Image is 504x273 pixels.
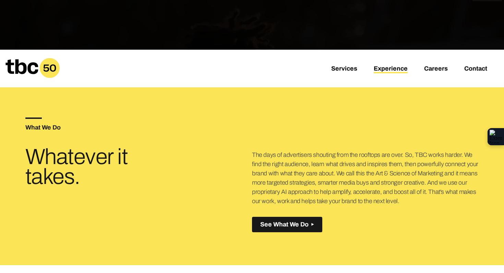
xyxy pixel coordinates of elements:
[260,221,309,228] span: See What We Do
[464,65,487,73] a: Contact
[424,65,448,73] a: Careers
[490,130,502,144] img: Extension Icon
[25,147,177,187] h3: Whatever it takes.
[331,65,357,73] a: Services
[5,73,60,80] a: Home
[25,124,252,131] h5: What We Do
[374,65,408,73] a: Experience
[252,217,322,232] button: See What We Do
[252,150,479,206] p: The days of advertisers shouting from the rooftops are over. So, TBC works harder. We find the ri...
